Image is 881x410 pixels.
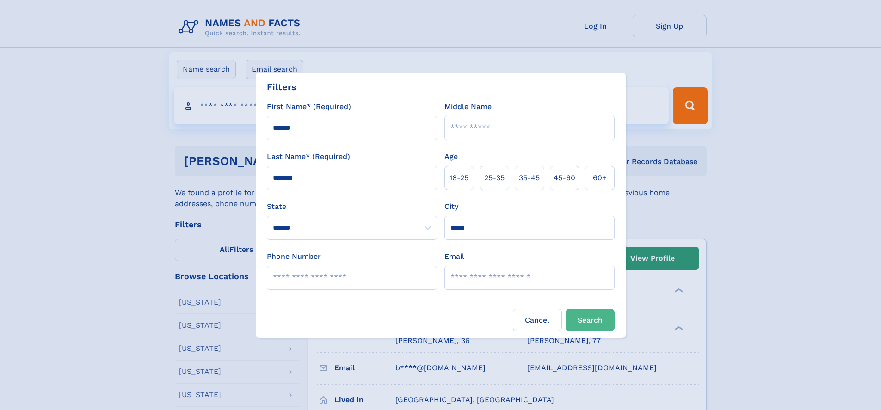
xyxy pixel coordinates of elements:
[450,172,468,184] span: 18‑25
[484,172,505,184] span: 25‑35
[519,172,540,184] span: 35‑45
[267,80,296,94] div: Filters
[267,251,321,262] label: Phone Number
[267,201,437,212] label: State
[593,172,607,184] span: 60+
[267,101,351,112] label: First Name* (Required)
[554,172,575,184] span: 45‑60
[444,201,458,212] label: City
[267,151,350,162] label: Last Name* (Required)
[513,309,562,331] label: Cancel
[444,101,492,112] label: Middle Name
[444,251,464,262] label: Email
[566,309,615,331] button: Search
[444,151,458,162] label: Age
